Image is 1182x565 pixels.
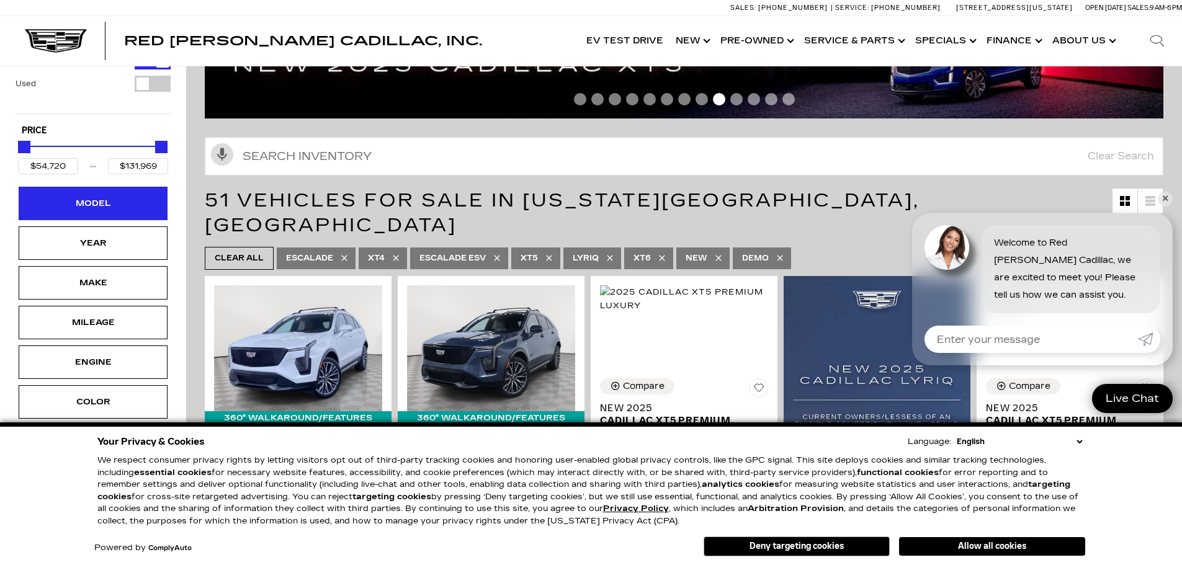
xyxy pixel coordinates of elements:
[742,251,769,266] span: Demo
[62,236,124,250] div: Year
[603,504,669,514] u: Privacy Policy
[62,355,124,369] div: Engine
[748,504,844,514] strong: Arbitration Provision
[626,93,638,105] span: Go to slide 4
[97,455,1085,527] p: We respect consumer privacy rights by letting visitors opt out of third-party tracking cookies an...
[215,251,264,266] span: Clear All
[25,29,87,53] img: Cadillac Dark Logo with Cadillac White Text
[986,414,1145,439] span: Cadillac XT5 Premium Luxury
[1138,326,1160,353] a: Submit
[986,378,1060,394] button: Compare Vehicle
[16,78,36,90] label: Used
[18,136,168,174] div: Price
[600,378,674,394] button: Compare Vehicle
[730,4,756,12] span: Sales:
[407,285,575,411] img: 2024 Cadillac XT4 Sport
[591,93,604,105] span: Go to slide 2
[134,468,212,478] strong: essential cookies
[97,479,1070,502] strong: targeting cookies
[124,33,482,48] span: Red [PERSON_NAME] Cadillac, Inc.
[643,93,656,105] span: Go to slide 5
[704,536,890,556] button: Deny targeting cookies
[623,381,665,392] div: Compare
[714,16,798,66] a: Pre-Owned
[600,402,768,439] a: New 2025Cadillac XT5 Premium Luxury
[521,251,538,266] span: XT5
[108,158,168,174] input: Maximum
[609,93,621,105] span: Go to slide 3
[982,225,1160,313] div: Welcome to Red [PERSON_NAME] Cadillac, we are excited to meet you! Please tell us how we can assi...
[1046,16,1120,66] a: About Us
[19,187,168,220] div: ModelModel
[730,93,743,105] span: Go to slide 10
[368,251,385,266] span: XT4
[19,306,168,339] div: MileageMileage
[702,479,779,489] strong: analytics cookies
[782,93,795,105] span: Go to slide 13
[835,4,869,12] span: Service:
[871,4,941,12] span: [PHONE_NUMBER]
[600,402,759,414] span: New 2025
[97,433,205,450] span: Your Privacy & Cookies
[580,16,669,66] a: EV Test Drive
[19,345,168,379] div: EngineEngine
[62,395,124,409] div: Color
[1009,381,1050,392] div: Compare
[124,35,482,47] a: Red [PERSON_NAME] Cadillac, Inc.
[600,414,759,439] span: Cadillac XT5 Premium Luxury
[908,438,951,446] div: Language:
[748,93,760,105] span: Go to slide 11
[899,537,1085,556] button: Allow all cookies
[1085,4,1126,12] span: Open [DATE]
[211,143,233,166] svg: Click to toggle on voice search
[980,16,1046,66] a: Finance
[857,468,939,478] strong: functional cookies
[696,93,708,105] span: Go to slide 8
[573,251,599,266] span: LYRIQ
[574,93,586,105] span: Go to slide 1
[954,435,1085,448] select: Language Select
[925,326,1138,353] input: Enter your message
[750,378,768,402] button: Save Vehicle
[286,251,333,266] span: Escalade
[19,226,168,260] div: YearYear
[669,16,714,66] a: New
[205,189,920,236] span: 51 Vehicles for Sale in [US_STATE][GEOGRAPHIC_DATA], [GEOGRAPHIC_DATA]
[956,4,1073,12] a: [STREET_ADDRESS][US_STATE]
[600,285,768,313] img: 2025 Cadillac XT5 Premium Luxury
[205,137,1163,176] input: Search Inventory
[909,16,980,66] a: Specials
[1092,384,1173,413] a: Live Chat
[62,316,124,329] div: Mileage
[205,411,392,425] div: 360° WalkAround/Features
[1150,4,1182,12] span: 9 AM-6 PM
[1135,378,1154,402] button: Save Vehicle
[1099,391,1165,406] span: Live Chat
[214,285,382,411] img: 2024 Cadillac XT4 Sport
[1113,189,1137,213] a: Grid View
[1127,4,1150,12] span: Sales:
[94,544,192,552] div: Powered by
[686,251,707,266] span: New
[765,93,777,105] span: Go to slide 12
[19,385,168,419] div: ColorColor
[925,225,969,270] img: Agent profile photo
[713,93,725,105] span: Go to slide 9
[986,402,1145,414] span: New 2025
[19,266,168,300] div: MakeMake
[398,411,584,425] div: 360° WalkAround/Features
[986,402,1154,439] a: New 2025Cadillac XT5 Premium Luxury
[1132,16,1182,66] div: Search
[18,158,78,174] input: Minimum
[22,125,164,136] h5: Price
[148,545,192,552] a: ComplyAuto
[634,251,651,266] span: XT6
[831,4,944,11] a: Service: [PHONE_NUMBER]
[18,141,30,153] div: Minimum Price
[798,16,909,66] a: Service & Parts
[419,251,486,266] span: Escalade ESV
[758,4,828,12] span: [PHONE_NUMBER]
[62,197,124,210] div: Model
[62,276,124,290] div: Make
